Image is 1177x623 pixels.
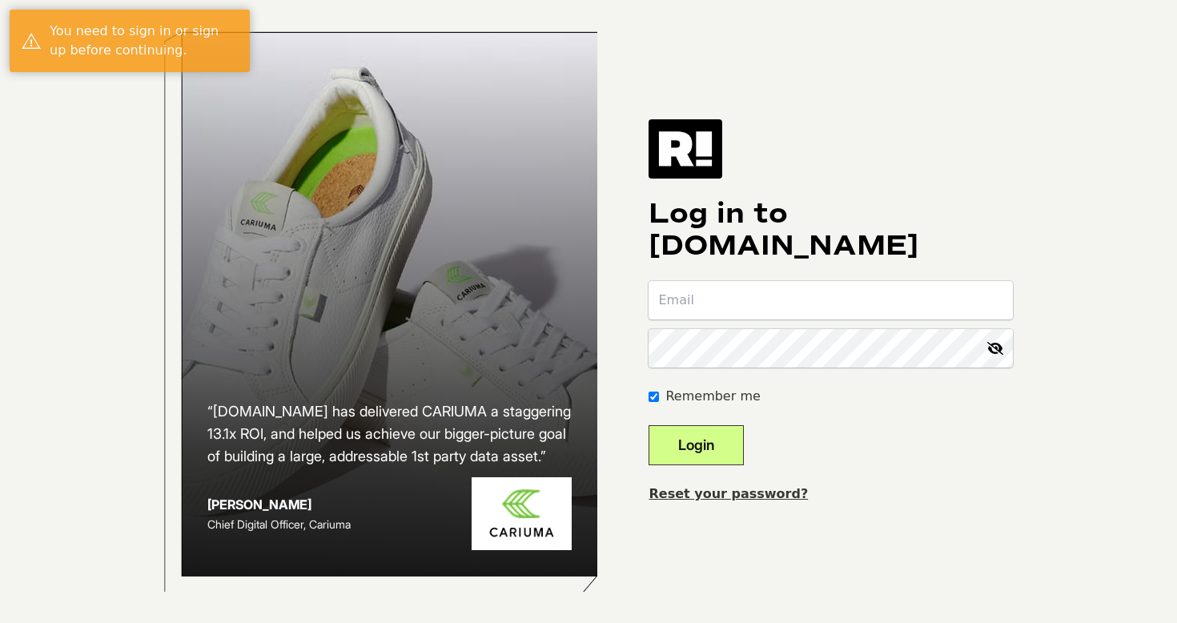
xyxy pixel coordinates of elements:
span: Chief Digital Officer, Cariuma [207,517,351,531]
img: Retention.com [649,119,722,179]
img: Cariuma [472,477,572,550]
div: You need to sign in or sign up before continuing. [50,22,238,60]
label: Remember me [665,387,760,406]
h2: “[DOMAIN_NAME] has delivered CARIUMA a staggering 13.1x ROI, and helped us achieve our bigger-pic... [207,400,572,468]
a: Reset your password? [649,486,808,501]
h1: Log in to [DOMAIN_NAME] [649,198,1013,262]
input: Email [649,281,1013,320]
strong: [PERSON_NAME] [207,496,311,512]
button: Login [649,425,744,465]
